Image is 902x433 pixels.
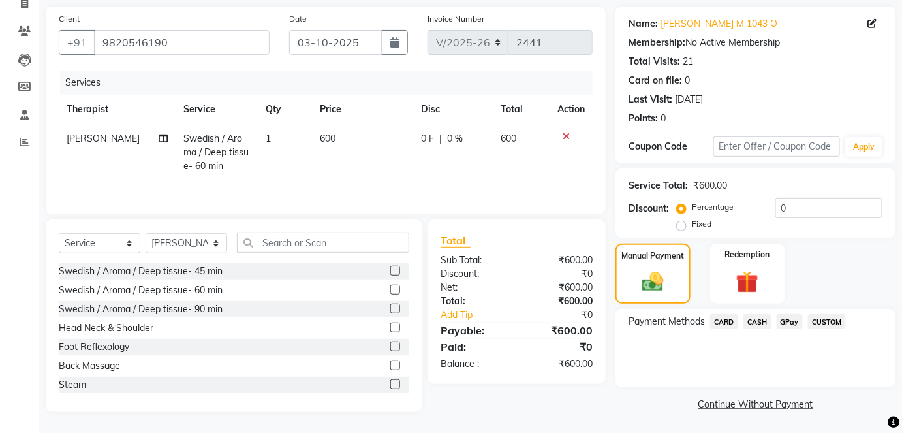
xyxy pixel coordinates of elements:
div: Points: [629,112,658,125]
th: Total [493,95,550,124]
div: Discount: [629,202,669,216]
a: [PERSON_NAME] M 1043 O [661,17,777,31]
div: Payable: [431,323,517,338]
div: No Active Membership [629,36,882,50]
th: Qty [258,95,312,124]
button: +91 [59,30,95,55]
div: ₹600.00 [516,281,602,295]
div: Swedish / Aroma / Deep tissue- 90 min [59,302,223,316]
span: 0 % [447,132,463,146]
div: Paid: [431,339,517,355]
div: Name: [629,17,658,31]
div: ₹0 [516,267,602,281]
a: Add Tip [431,308,531,322]
span: 600 [320,133,335,144]
label: Invoice Number [428,13,484,25]
div: Sub Total: [431,253,517,267]
span: 0 F [421,132,434,146]
img: _cash.svg [636,270,670,295]
span: 1 [266,133,271,144]
th: Service [176,95,258,124]
th: Action [550,95,593,124]
div: Net: [431,281,517,295]
div: ₹600.00 [516,295,602,308]
th: Therapist [59,95,176,124]
div: Membership: [629,36,685,50]
div: ₹0 [531,308,602,322]
input: Search by Name/Mobile/Email/Code [94,30,270,55]
th: Disc [413,95,493,124]
input: Search or Scan [237,233,409,253]
div: Head Neck & Shoulder [59,321,153,335]
div: 0 [685,74,690,88]
div: ₹0 [516,339,602,355]
label: Manual Payment [621,250,684,262]
div: Last Visit: [629,93,672,106]
span: GPay [777,314,803,329]
div: Coupon Code [629,140,713,153]
div: Total: [431,295,517,308]
div: Balance : [431,357,517,371]
label: Client [59,13,80,25]
label: Redemption [725,249,770,261]
span: | [439,132,442,146]
div: 0 [661,112,666,125]
span: Total [441,234,471,248]
div: ₹600.00 [516,357,602,371]
div: Discount: [431,267,517,281]
span: [PERSON_NAME] [67,133,140,144]
div: Foot Reflexology [59,340,129,354]
div: Steam [59,378,86,392]
label: Date [289,13,307,25]
img: _gift.svg [729,268,766,297]
div: ₹600.00 [516,323,602,338]
div: [DATE] [675,93,703,106]
a: Continue Without Payment [618,398,893,411]
div: ₹600.00 [516,253,602,267]
div: Back Massage [59,359,120,373]
div: Swedish / Aroma / Deep tissue- 60 min [59,283,223,297]
span: CASH [743,314,771,329]
div: Swedish / Aroma / Deep tissue- 45 min [59,265,223,278]
span: CUSTOM [808,314,846,329]
label: Percentage [692,201,734,213]
span: CARD [710,314,738,329]
div: 21 [683,55,693,69]
div: Service Total: [629,179,688,193]
div: ₹600.00 [693,179,727,193]
div: Services [60,71,602,95]
input: Enter Offer / Coupon Code [713,136,841,157]
span: 600 [501,133,516,144]
span: Payment Methods [629,315,705,329]
button: Apply [845,137,882,157]
span: Swedish / Aroma / Deep tissue- 60 min [184,133,249,172]
label: Fixed [692,218,711,230]
div: Card on file: [629,74,682,88]
th: Price [312,95,412,124]
div: Total Visits: [629,55,680,69]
